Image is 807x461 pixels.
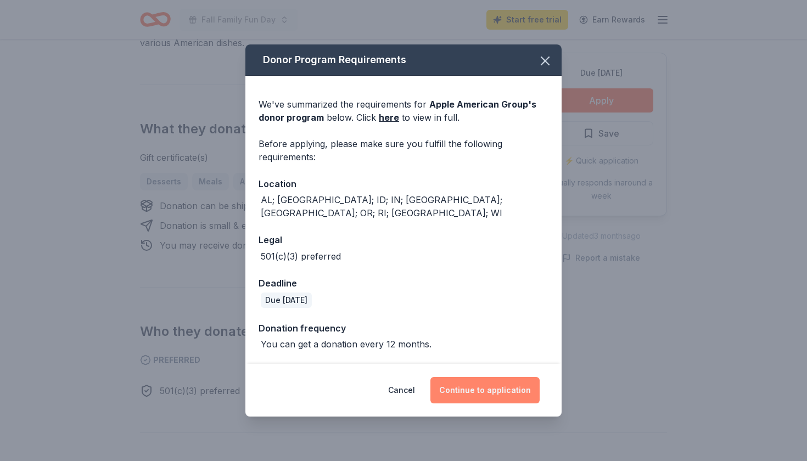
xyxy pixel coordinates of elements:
div: Donor Program Requirements [245,44,562,76]
div: You can get a donation every 12 months. [261,338,431,351]
div: Before applying, please make sure you fulfill the following requirements: [259,137,548,164]
div: Location [259,177,548,191]
div: We've summarized the requirements for below. Click to view in full. [259,98,548,124]
button: Cancel [388,377,415,403]
div: Legal [259,233,548,247]
div: Deadline [259,276,548,290]
div: Donation frequency [259,321,548,335]
div: Due [DATE] [261,293,312,308]
a: here [379,111,399,124]
button: Continue to application [430,377,540,403]
div: AL; [GEOGRAPHIC_DATA]; ID; IN; [GEOGRAPHIC_DATA]; [GEOGRAPHIC_DATA]; OR; RI; [GEOGRAPHIC_DATA]; WI [261,193,548,220]
div: 501(c)(3) preferred [261,250,341,263]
